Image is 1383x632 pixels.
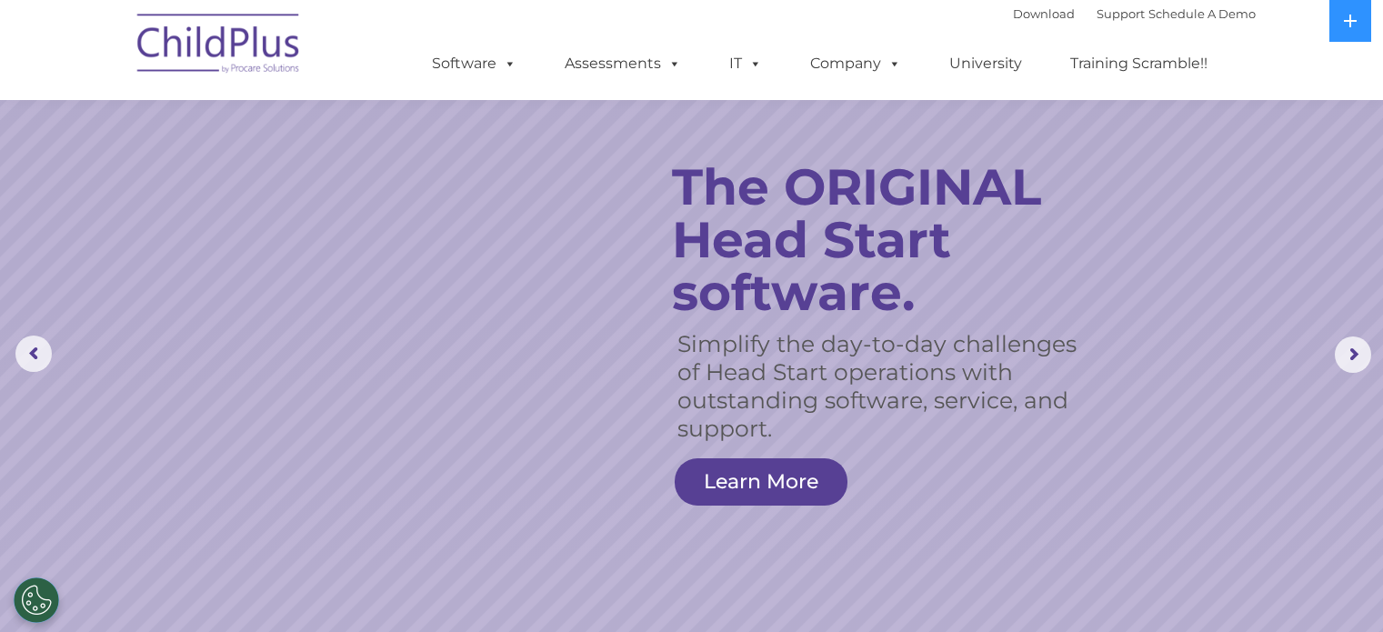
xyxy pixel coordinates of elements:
[1097,6,1145,21] a: Support
[414,45,535,82] a: Software
[672,161,1104,319] rs-layer: The ORIGINAL Head Start software.
[14,577,59,623] button: Cookies Settings
[1148,6,1256,21] a: Schedule A Demo
[1013,6,1075,21] a: Download
[1013,6,1256,21] font: |
[677,330,1082,443] rs-layer: Simplify the day-to-day challenges of Head Start operations with outstanding software, service, a...
[1052,45,1226,82] a: Training Scramble!!
[546,45,699,82] a: Assessments
[711,45,780,82] a: IT
[675,458,847,506] a: Learn More
[931,45,1040,82] a: University
[792,45,919,82] a: Company
[128,1,310,92] img: ChildPlus by Procare Solutions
